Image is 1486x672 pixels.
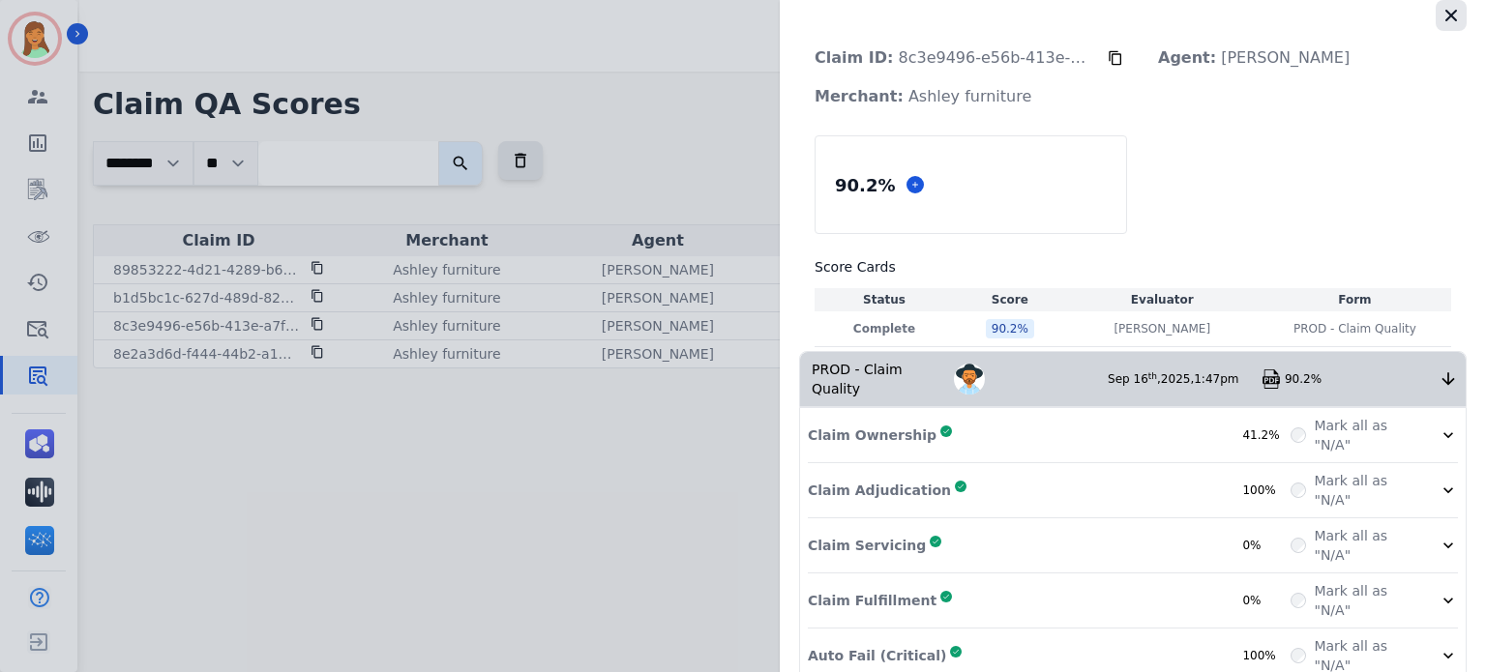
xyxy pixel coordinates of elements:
img: qa-pdf.svg [1262,369,1281,389]
p: Ashley furniture [799,77,1047,116]
div: PROD - Claim Quality [800,352,954,406]
div: 90.2 % [986,319,1034,338]
p: [PERSON_NAME] [1143,39,1365,77]
div: 100% [1242,648,1291,663]
label: Mark all as "N/A" [1314,471,1415,510]
p: Complete [818,321,950,336]
div: 90.2% [1285,371,1439,387]
p: 8c3e9496-e56b-413e-a7f1-d762d76c75fb [799,39,1108,77]
p: Claim Ownership [808,425,936,445]
strong: Merchant: [815,87,904,105]
label: Mark all as "N/A" [1314,526,1415,565]
th: Status [815,288,954,311]
th: Score [954,288,1066,311]
p: [PERSON_NAME] [1114,321,1210,336]
div: 41.2% [1242,427,1291,443]
div: 0% [1242,593,1291,608]
p: Auto Fail (Critical) [808,646,946,665]
div: 100% [1242,482,1291,498]
sup: th [1148,371,1157,381]
th: Evaluator [1066,288,1259,311]
span: 1:47pm [1194,372,1238,386]
img: Avatar [954,364,985,394]
h3: Score Cards [815,257,1451,277]
span: PROD - Claim Quality [1293,321,1416,336]
div: 90.2 % [831,168,899,202]
p: Claim Servicing [808,536,926,555]
p: Claim Adjudication [808,481,951,500]
strong: Agent: [1158,48,1216,67]
label: Mark all as "N/A" [1314,416,1415,454]
label: Mark all as "N/A" [1314,581,1415,620]
th: Form [1259,288,1451,311]
p: Claim Fulfillment [808,591,936,610]
div: 0% [1242,538,1291,553]
div: Sep 16 , 2025 , [1108,371,1262,387]
strong: Claim ID: [815,48,893,67]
